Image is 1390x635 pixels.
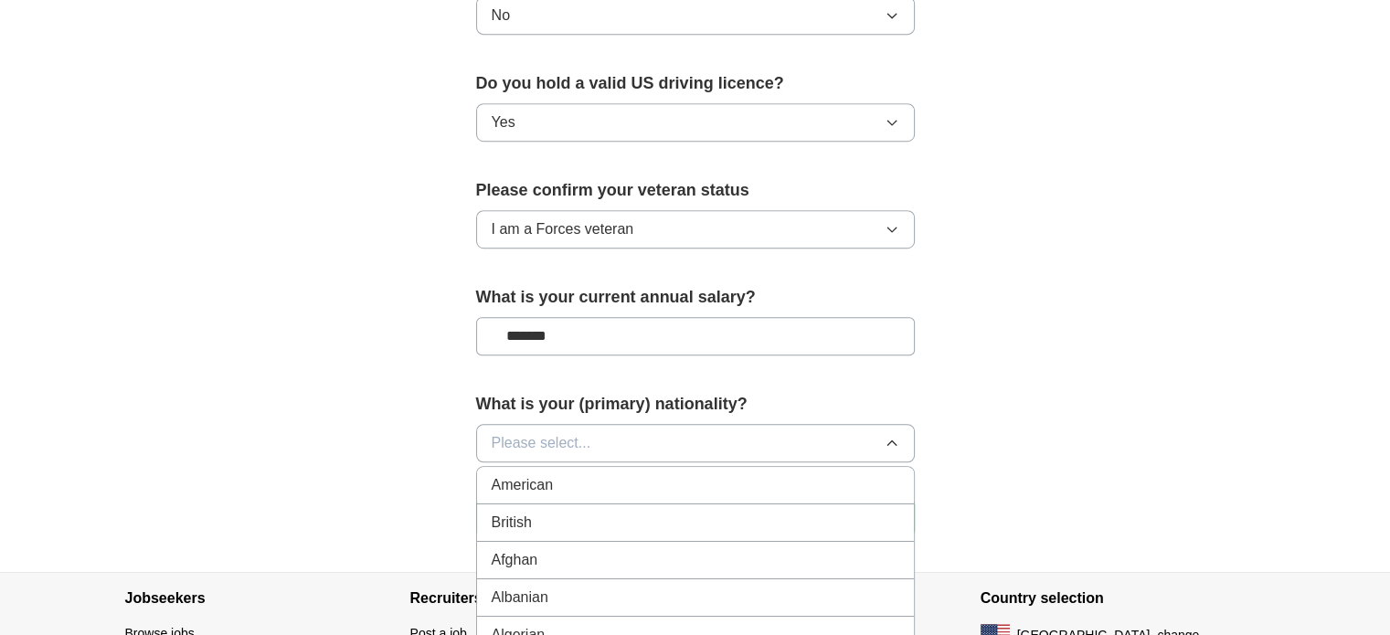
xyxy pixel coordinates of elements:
[492,432,591,454] span: Please select...
[492,587,548,609] span: Albanian
[492,5,510,26] span: No
[492,549,538,571] span: Afghan
[492,218,634,240] span: I am a Forces veteran
[476,392,915,417] label: What is your (primary) nationality?
[981,573,1266,624] h4: Country selection
[492,111,515,133] span: Yes
[476,285,915,310] label: What is your current annual salary?
[476,71,915,96] label: Do you hold a valid US driving licence?
[476,178,915,203] label: Please confirm your veteran status
[476,103,915,142] button: Yes
[492,474,554,496] span: American
[476,210,915,249] button: I am a Forces veteran
[492,512,532,534] span: British
[476,424,915,462] button: Please select...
